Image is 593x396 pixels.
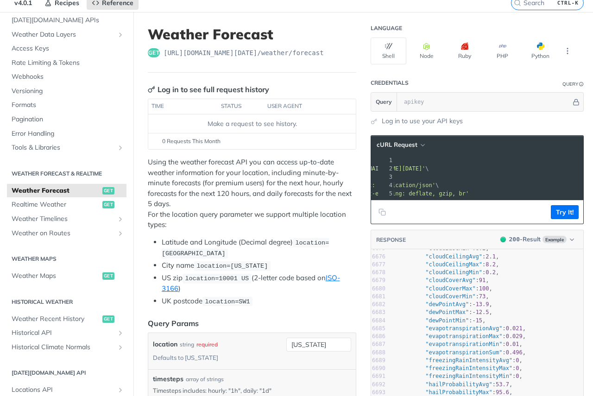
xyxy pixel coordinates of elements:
th: time [148,99,218,114]
span: "cloudCeilingMax" [425,261,482,268]
div: string [180,338,194,351]
div: 4 [378,181,394,189]
button: Copy to clipboard [376,205,389,219]
span: 13.9 [476,301,489,308]
li: Latitude and Longitude (Decimal degree) [162,237,356,259]
div: 6682 [371,301,385,308]
span: 0.01 [506,341,519,347]
span: : , [392,293,489,300]
div: 6677 [371,261,385,269]
div: 5 [378,189,394,198]
input: apikey [399,93,571,111]
span: : , [392,389,512,396]
span: Formats [12,101,124,110]
span: Weather Forecast [12,186,100,195]
span: 73 [479,293,486,300]
span: Webhooks [12,72,124,82]
span: Tools & Libraries [12,143,114,152]
span: - [472,309,475,315]
div: 6678 [371,269,385,277]
h1: Weather Forecast [148,26,356,43]
span: Rate Limiting & Tokens [12,58,124,68]
button: Python [523,38,558,64]
span: "cloudCoverAvg" [425,277,475,283]
div: 6692 [371,381,385,389]
button: PHP [485,38,520,64]
span: Weather Data Layers [12,30,114,39]
div: 6688 [371,349,385,357]
span: get [102,272,114,280]
button: Try It! [551,205,579,219]
div: Defaults to [US_STATE] [153,351,218,365]
span: 200 [500,237,506,242]
div: Credentials [371,79,409,87]
div: Log in to see full request history [148,84,269,95]
span: : , [392,301,492,308]
div: 6685 [371,325,385,333]
span: "freezingRainIntensityMin" [425,373,512,379]
span: 8.2 [486,261,496,268]
a: [DATE][DOMAIN_NAME] APIs [7,13,126,27]
span: Realtime Weather [12,200,100,209]
div: Query [562,81,578,88]
span: 'accept-encoding: deflate, gzip, br' [348,190,469,197]
a: Realtime Weatherget [7,198,126,212]
span: : , [392,269,499,276]
p: Using the weather forecast API you can access up-to-date weather information for your location, i... [148,157,356,230]
a: Log in to use your API keys [382,116,463,126]
button: Query [371,93,397,111]
span: "cloudCoverMax" [425,285,475,292]
button: RESPONSE [376,235,406,245]
span: 0.496 [506,349,523,356]
div: 6691 [371,372,385,380]
span: get [102,315,114,323]
a: Webhooks [7,70,126,84]
a: Historical APIShow subpages for Historical API [7,326,126,340]
div: 3 [378,173,394,181]
a: Weather TimelinesShow subpages for Weather Timelines [7,212,126,226]
div: 6684 [371,317,385,325]
span: Versioning [12,87,124,96]
div: 6689 [371,357,385,365]
span: 0.021 [506,325,523,332]
span: : , [392,253,499,260]
button: Show subpages for Weather Data Layers [117,31,124,38]
button: Show subpages for Weather Timelines [117,215,124,223]
div: 6679 [371,277,385,284]
span: : , [392,277,489,283]
button: Shell [371,38,406,64]
span: 200 [509,236,520,243]
span: : , [392,341,523,347]
span: Historical Climate Normals [12,343,114,352]
span: - [472,301,475,308]
span: 53.7 [496,381,509,388]
h2: Weather Maps [7,255,126,263]
li: US zip (2-letter code based on ) [162,273,356,294]
span: : , [392,357,523,364]
span: Weather Recent History [12,314,100,324]
a: Weather Forecastget [7,184,126,198]
span: location=10001 US [185,275,249,282]
span: cURL Request [377,141,417,149]
h2: Weather Forecast & realtime [7,170,126,178]
svg: More ellipsis [563,47,572,55]
button: Hide [571,97,581,107]
button: Node [409,38,444,64]
th: status [218,99,264,114]
span: "evapotranspirationAvg" [425,325,502,332]
span: : , [392,349,526,356]
a: Error Handling [7,127,126,141]
span: : , [392,309,492,315]
label: location [153,338,177,351]
a: Formats [7,98,126,112]
span: "evapotranspirationMin" [425,341,502,347]
span: Access Keys [12,44,124,53]
span: Weather Timelines [12,214,114,224]
span: "hailProbabilityMax" [425,389,492,396]
a: Tools & LibrariesShow subpages for Tools & Libraries [7,141,126,155]
div: required [196,338,218,351]
div: 6690 [371,365,385,372]
span: get [148,48,160,57]
span: : , [392,325,526,332]
div: 6683 [371,308,385,316]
